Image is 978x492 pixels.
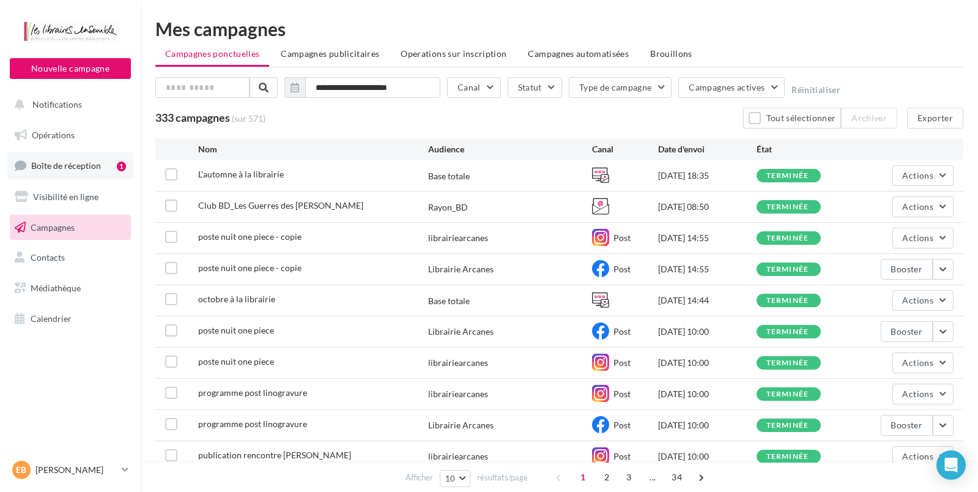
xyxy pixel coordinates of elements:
span: Visibilité en ligne [33,192,98,202]
div: Base totale [428,170,470,182]
span: Boîte de réception [31,160,101,171]
span: Actions [903,233,933,243]
span: Post [613,451,631,461]
button: Actions [892,228,954,248]
div: terminée [766,172,809,180]
span: Post [613,326,631,337]
div: terminée [766,359,809,367]
a: Opérations [7,122,133,148]
div: [DATE] 14:55 [658,232,757,244]
span: 2 [597,468,617,487]
span: ... [643,468,662,487]
div: Librairie Arcanes [428,419,494,431]
span: Contacts [31,252,65,263]
button: Actions [892,165,954,186]
button: Nouvelle campagne [10,58,131,79]
div: Date d'envoi [658,143,757,155]
span: publication rencontre benedetta [198,450,351,460]
button: Booster [881,415,933,436]
div: terminée [766,390,809,398]
div: Librairie Arcanes [428,263,494,275]
a: Visibilité en ligne [7,184,133,210]
div: librairiearcanes [428,450,488,463]
div: État [757,143,855,155]
button: Actions [892,352,954,373]
span: poste nuit one piece [198,356,274,367]
span: Post [613,389,631,399]
span: (sur 571) [232,113,265,125]
span: L'automne à la librairie [198,169,284,179]
span: Afficher [406,472,433,483]
div: librairiearcanes [428,232,488,244]
p: [PERSON_NAME] [35,464,117,476]
div: librairiearcanes [428,388,488,400]
button: Actions [892,384,954,404]
div: [DATE] 10:00 [658,388,757,400]
span: Opérations [32,130,75,140]
a: Boîte de réception1 [7,152,133,179]
div: terminée [766,234,809,242]
div: Base totale [428,295,470,307]
button: Réinitialiser [791,85,840,95]
span: Actions [903,201,933,212]
div: [DATE] 14:55 [658,263,757,275]
span: 1 [573,468,593,487]
div: [DATE] 10:00 [658,419,757,431]
div: 1 [117,162,126,171]
span: Campagnes automatisées [528,48,629,59]
span: Post [613,264,631,274]
button: Statut [508,77,562,98]
div: terminée [766,297,809,305]
div: Nom [198,143,428,155]
button: Notifications [7,92,128,117]
div: [DATE] 10:00 [658,326,757,338]
button: Campagnes actives [678,77,785,98]
div: [DATE] 14:44 [658,294,757,307]
div: terminée [766,422,809,430]
span: EB [17,464,27,476]
a: EB [PERSON_NAME] [10,458,131,482]
div: terminée [766,328,809,336]
span: Actions [903,451,933,461]
span: poste nuit one piece - copie [198,263,302,273]
span: Post [613,357,631,368]
button: Actions [892,446,954,467]
div: [DATE] 10:00 [658,357,757,369]
span: Campagnes actives [689,82,765,92]
span: Brouillons [650,48,692,59]
span: programme post linogravure [198,419,307,429]
button: 10 [440,470,471,487]
a: Calendrier [7,306,133,332]
span: Campagnes publicitaires [281,48,379,59]
span: Notifications [32,99,82,110]
button: Canal [447,77,501,98]
button: Exporter [907,108,963,129]
span: Operations sur inscription [401,48,506,59]
span: programme post linogravure [198,387,307,398]
div: Mes campagnes [155,20,963,38]
button: Actions [892,290,954,311]
button: Booster [881,321,933,342]
span: Calendrier [31,313,72,324]
a: Campagnes [7,215,133,240]
span: Médiathèque [31,283,81,293]
span: Post [613,420,631,430]
div: librairiearcanes [428,357,488,369]
span: 3 [619,468,639,487]
span: Actions [903,389,933,399]
span: 34 [667,468,687,487]
div: terminée [766,453,809,461]
a: Médiathèque [7,275,133,301]
div: Librairie Arcanes [428,326,494,338]
button: Booster [881,259,933,280]
span: Club BD_Les Guerres des Lucas II [198,200,363,211]
div: terminée [766,266,809,274]
span: poste nuit one piece - copie [198,231,302,242]
span: Actions [903,170,933,181]
span: poste nuit one piece [198,325,274,335]
button: Actions [892,196,954,217]
div: [DATE] 08:50 [658,201,757,213]
span: Campagnes [31,222,75,232]
div: Open Intercom Messenger [936,450,966,480]
div: [DATE] 10:00 [658,450,757,463]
